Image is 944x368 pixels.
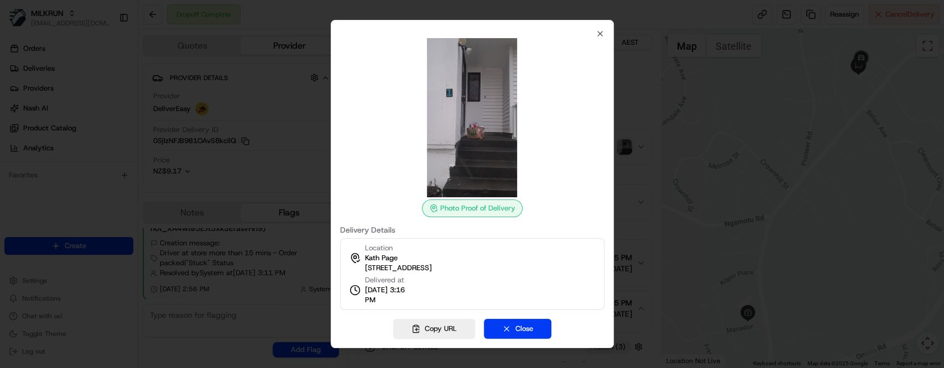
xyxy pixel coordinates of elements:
[364,253,397,263] span: Kath Page
[364,285,415,305] span: [DATE] 3:16 PM
[364,243,392,253] span: Location
[484,319,551,339] button: Close
[393,319,475,339] button: Copy URL
[364,275,415,285] span: Delivered at
[340,226,604,234] label: Delivery Details
[422,199,523,217] div: Photo Proof of Delivery
[364,263,431,273] span: [STREET_ADDRESS]
[393,38,552,197] img: photo_proof_of_delivery image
